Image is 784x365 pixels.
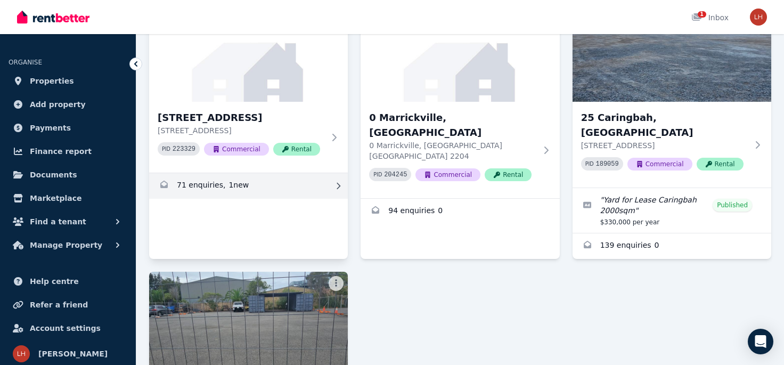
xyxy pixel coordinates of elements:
[273,143,320,156] span: Rental
[30,98,86,111] span: Add property
[384,171,407,179] code: 204245
[596,160,619,168] code: 189059
[627,158,692,171] span: Commercial
[9,318,127,339] a: Account settings
[748,329,773,354] div: Open Intercom Messenger
[750,9,767,26] img: LINDA HAMAMDJIAN
[17,9,89,25] img: RentBetter
[149,173,348,199] a: Enquiries for 0 Bermill Street, Rockdale
[9,94,127,115] a: Add property
[30,275,79,288] span: Help centre
[9,164,127,185] a: Documents
[9,59,42,66] span: ORGANISE
[691,12,729,23] div: Inbox
[9,211,127,232] button: Find a tenant
[13,345,30,362] img: LINDA HAMAMDJIAN
[173,145,195,153] code: 223329
[361,199,559,224] a: Enquiries for 0 Marrickville, Marrickville
[30,75,74,87] span: Properties
[30,192,81,205] span: Marketplace
[373,172,382,177] small: PID
[581,110,748,140] h3: 25 Caringbah, [GEOGRAPHIC_DATA]
[9,234,127,256] button: Manage Property
[9,294,127,315] a: Refer a friend
[415,168,480,181] span: Commercial
[697,158,744,171] span: Rental
[698,11,706,18] span: 1
[30,215,86,228] span: Find a tenant
[485,168,532,181] span: Rental
[30,145,92,158] span: Finance report
[9,271,127,292] a: Help centre
[329,276,344,291] button: More options
[30,121,71,134] span: Payments
[585,161,594,167] small: PID
[9,117,127,139] a: Payments
[30,298,88,311] span: Refer a friend
[30,322,101,335] span: Account settings
[581,140,748,151] p: [STREET_ADDRESS]
[38,347,108,360] span: [PERSON_NAME]
[158,110,324,125] h3: [STREET_ADDRESS]
[9,141,127,162] a: Finance report
[9,188,127,209] a: Marketplace
[9,70,127,92] a: Properties
[162,146,170,152] small: PID
[158,125,324,136] p: [STREET_ADDRESS]
[30,239,102,252] span: Manage Property
[204,143,269,156] span: Commercial
[369,140,536,161] p: 0 Marrickville, [GEOGRAPHIC_DATA] [GEOGRAPHIC_DATA] 2204
[573,233,771,259] a: Enquiries for 25 Caringbah, Caringbah
[369,110,536,140] h3: 0 Marrickville, [GEOGRAPHIC_DATA]
[30,168,77,181] span: Documents
[573,188,771,233] a: Edit listing: Yard for Lease Caringbah 2000sqm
